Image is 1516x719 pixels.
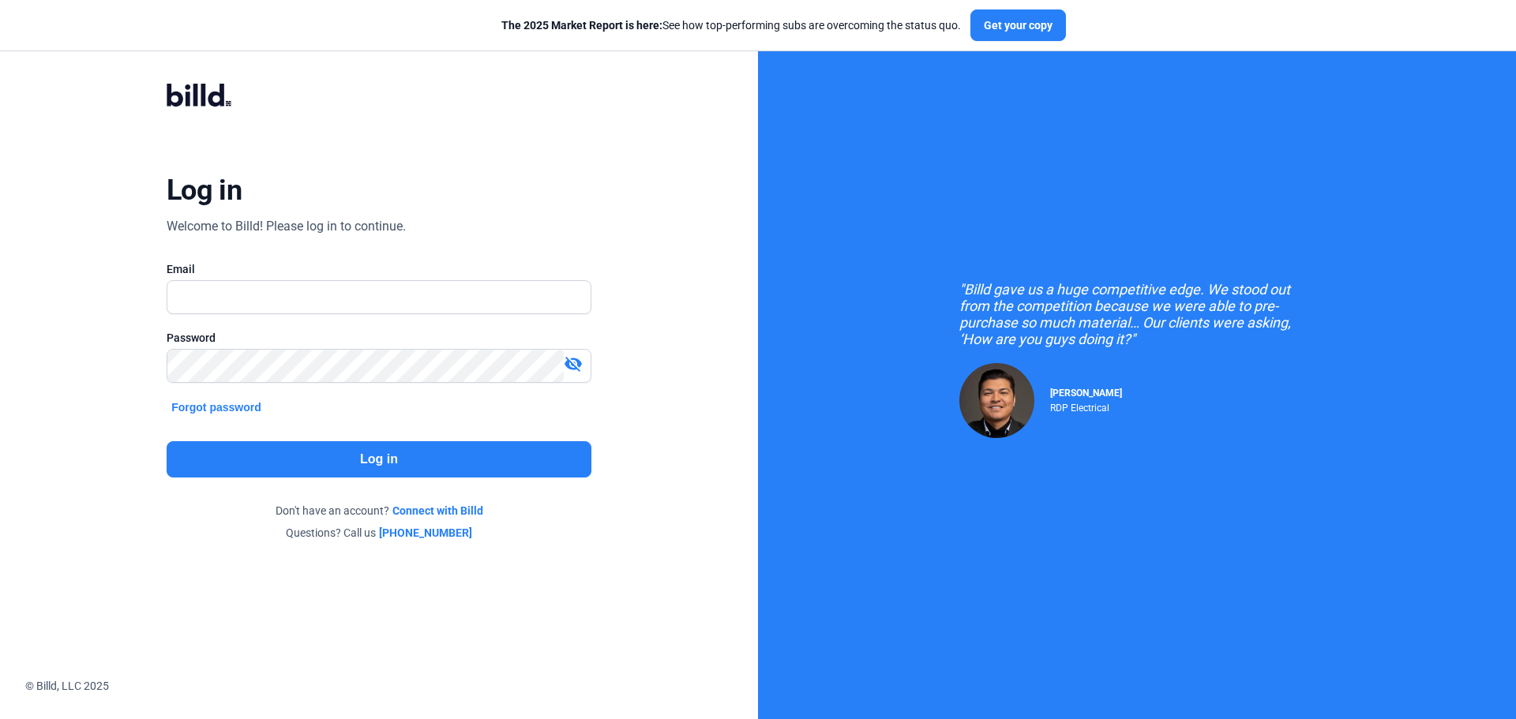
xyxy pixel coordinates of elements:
div: See how top-performing subs are overcoming the status quo. [501,17,961,33]
div: RDP Electrical [1050,399,1122,414]
mat-icon: visibility_off [564,354,583,373]
span: The 2025 Market Report is here: [501,19,662,32]
div: Questions? Call us [167,525,591,541]
div: Welcome to Billd! Please log in to continue. [167,217,406,236]
a: Connect with Billd [392,503,483,519]
button: Get your copy [970,9,1066,41]
div: Email [167,261,591,277]
div: Don't have an account? [167,503,591,519]
button: Forgot password [167,399,266,416]
button: Log in [167,441,591,477]
span: [PERSON_NAME] [1050,388,1122,399]
a: [PHONE_NUMBER] [379,525,472,541]
div: "Billd gave us a huge competitive edge. We stood out from the competition because we were able to... [959,281,1315,347]
img: Raul Pacheco [959,363,1034,438]
div: Password [167,330,591,346]
div: Log in [167,173,242,208]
